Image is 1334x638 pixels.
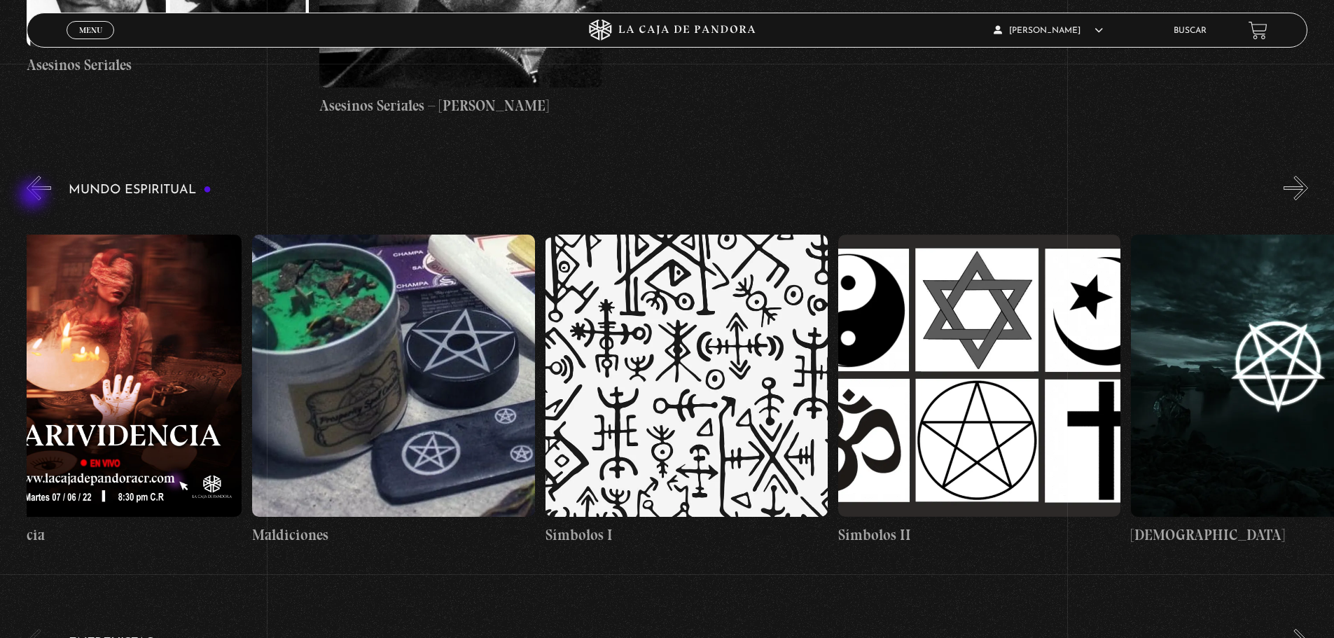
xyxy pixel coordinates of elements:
h4: Símbolos I [546,524,828,546]
button: Next [1284,176,1308,200]
h4: Asesinos Seriales – [PERSON_NAME] [319,95,602,117]
a: Buscar [1174,27,1207,35]
button: Previous [27,176,51,200]
h3: Mundo Espiritual [69,183,211,197]
span: Menu [79,26,102,34]
a: Símbolos II [838,211,1120,570]
h4: Asesinos Seriales [27,54,309,76]
span: [PERSON_NAME] [994,27,1103,35]
a: Maldiciones [252,211,534,570]
a: Símbolos I [546,211,828,570]
a: View your shopping cart [1249,21,1267,40]
h4: Maldiciones [252,524,534,546]
h4: Símbolos II [838,524,1120,546]
span: Cerrar [74,38,107,48]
